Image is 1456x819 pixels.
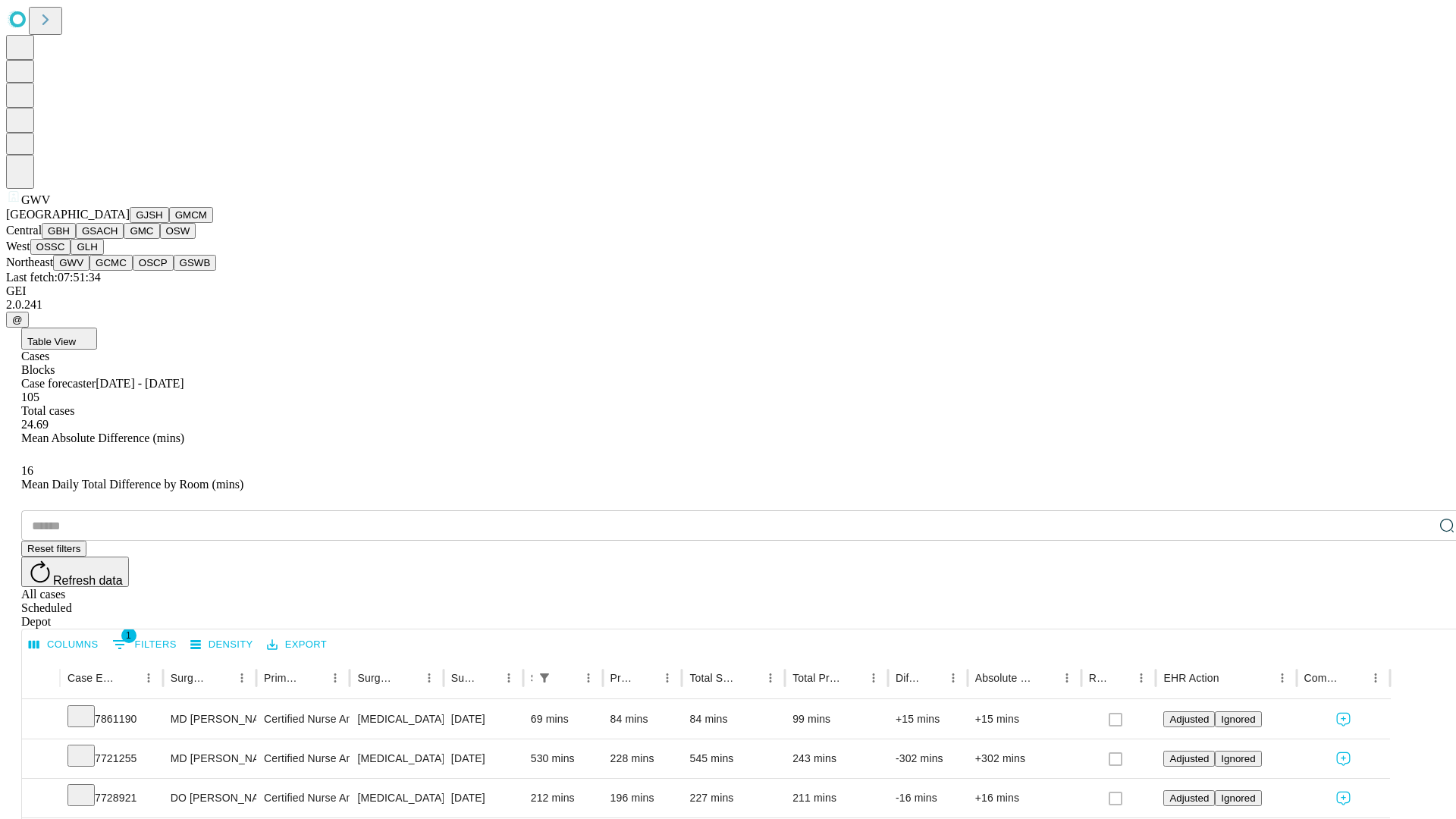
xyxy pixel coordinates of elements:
[30,239,71,255] button: OSSC
[96,377,184,390] span: [DATE] - [DATE]
[531,779,595,817] div: 212 mins
[264,739,342,778] div: Certified Nurse Anesthetist
[792,779,880,817] div: 211 mins
[21,464,33,477] span: 16
[133,255,174,271] button: OSCP
[1163,790,1215,806] button: Adjusted
[531,700,595,739] div: 69 mins
[896,672,920,684] div: Difference
[1365,667,1386,689] button: Menu
[30,746,52,773] button: Expand
[739,667,760,689] button: Sort
[975,700,1074,739] div: +15 mins
[896,700,960,739] div: +15 mins
[1169,792,1209,804] span: Adjusted
[477,667,498,689] button: Sort
[6,298,1450,312] div: 2.0.241
[534,667,555,689] div: 1 active filter
[863,667,884,689] button: Menu
[1215,711,1261,727] button: Ignored
[1221,792,1255,804] span: Ignored
[25,633,102,657] button: Select columns
[792,700,880,739] div: 99 mins
[121,628,136,643] span: 1
[534,667,555,689] button: Show filters
[792,672,840,684] div: Total Predicted Duration
[124,223,159,239] button: GMC
[89,255,133,271] button: GCMC
[171,779,249,817] div: DO [PERSON_NAME]
[610,672,635,684] div: Predicted In Room Duration
[67,739,155,778] div: 7721255
[174,255,217,271] button: GSWB
[975,672,1034,684] div: Absolute Difference
[689,739,777,778] div: 545 mins
[6,271,101,284] span: Last fetch: 07:51:34
[27,336,76,347] span: Table View
[1221,753,1255,764] span: Ignored
[1035,667,1056,689] button: Sort
[896,779,960,817] div: -16 mins
[975,779,1074,817] div: +16 mins
[689,672,737,684] div: Total Scheduled Duration
[531,672,532,684] div: Scheduled In Room Duration
[689,779,777,817] div: 227 mins
[263,633,331,657] button: Export
[943,667,964,689] button: Menu
[108,632,180,657] button: Show filters
[6,284,1450,298] div: GEI
[657,667,678,689] button: Menu
[42,223,76,239] button: GBH
[171,739,249,778] div: MD [PERSON_NAME] [PERSON_NAME]
[1163,711,1215,727] button: Adjusted
[357,700,435,739] div: [MEDICAL_DATA] SKIN [MEDICAL_DATA] MUSCLE AND BONE
[1163,672,1219,684] div: EHR Action
[138,667,159,689] button: Menu
[896,739,960,778] div: -302 mins
[21,418,49,431] span: 24.69
[21,431,184,444] span: Mean Absolute Difference (mins)
[635,667,657,689] button: Sort
[264,672,302,684] div: Primary Service
[1131,667,1152,689] button: Menu
[53,574,123,587] span: Refresh data
[760,667,781,689] button: Menu
[451,672,475,684] div: Surgery Date
[21,328,97,350] button: Table View
[117,667,138,689] button: Sort
[419,667,440,689] button: Menu
[12,314,23,325] span: @
[842,667,863,689] button: Sort
[67,672,115,684] div: Case Epic Id
[53,255,89,271] button: GWV
[6,224,42,237] span: Central
[210,667,231,689] button: Sort
[557,667,578,689] button: Sort
[921,667,943,689] button: Sort
[1221,667,1242,689] button: Sort
[303,667,325,689] button: Sort
[169,207,213,223] button: GMCM
[689,700,777,739] div: 84 mins
[264,779,342,817] div: Certified Nurse Anesthetist
[76,223,124,239] button: GSACH
[451,739,516,778] div: [DATE]
[67,700,155,739] div: 7861190
[610,700,675,739] div: 84 mins
[357,739,435,778] div: [MEDICAL_DATA]
[21,541,86,557] button: Reset filters
[171,700,249,739] div: MD [PERSON_NAME] [PERSON_NAME] Md
[1304,672,1342,684] div: Comments
[792,739,880,778] div: 243 mins
[325,667,346,689] button: Menu
[1272,667,1293,689] button: Menu
[1089,672,1109,684] div: Resolved in EHR
[187,633,257,657] button: Density
[67,779,155,817] div: 7728921
[21,193,50,206] span: GWV
[30,786,52,812] button: Expand
[397,667,419,689] button: Sort
[610,779,675,817] div: 196 mins
[21,478,243,491] span: Mean Daily Total Difference by Room (mins)
[498,667,519,689] button: Menu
